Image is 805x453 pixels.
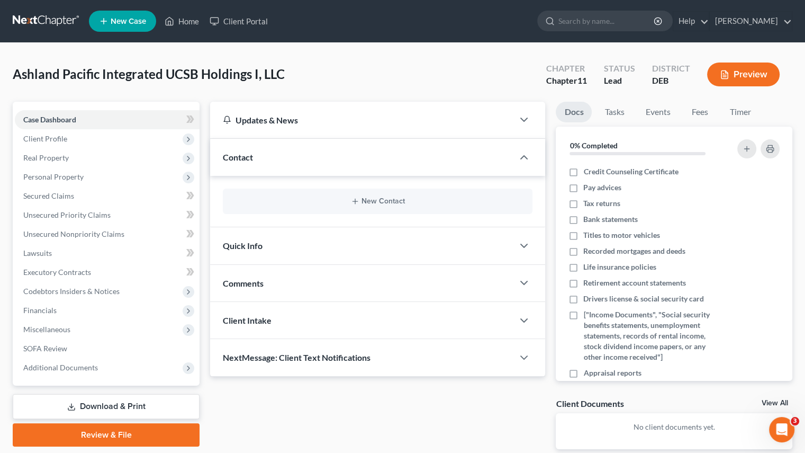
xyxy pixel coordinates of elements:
a: Unsecured Priority Claims [15,206,200,225]
span: SOFA Review [23,344,67,353]
span: Appraisal reports [583,368,641,378]
span: Pay advices [583,182,621,193]
span: Unsecured Priority Claims [23,210,111,219]
span: Miscellaneous [23,325,70,334]
span: Ashland Pacific Integrated UCSB Holdings I, LLC [13,66,285,82]
a: Review & File [13,423,200,447]
span: Executory Contracts [23,268,91,277]
a: Secured Claims [15,186,200,206]
a: Executory Contracts [15,263,200,282]
a: Lawsuits [15,244,200,263]
a: Events [637,102,679,122]
span: Bank statements [583,214,638,225]
div: Chapter [546,63,587,75]
a: Tasks [596,102,632,122]
span: 3 [791,417,799,425]
a: Case Dashboard [15,110,200,129]
p: No client documents yet. [564,422,784,432]
a: SOFA Review [15,339,200,358]
span: Titles to motor vehicles [583,230,660,241]
span: 11 [577,75,587,85]
span: Client Intake [223,315,272,325]
span: Secured Claims [23,191,74,200]
div: Lead [604,75,635,87]
iframe: Intercom live chat [769,417,794,442]
span: Contact [223,152,253,162]
span: Additional Documents [23,363,98,372]
span: Drivers license & social security card [583,294,704,304]
span: Case Dashboard [23,115,76,124]
span: Lawsuits [23,248,52,257]
span: ["Income Documents", "Social security benefits statements, unemployment statements, records of re... [583,309,724,362]
span: Life insurance policies [583,262,656,272]
a: Fees [683,102,717,122]
a: Timer [721,102,759,122]
button: New Contact [231,197,524,206]
a: Unsecured Nonpriority Claims [15,225,200,244]
div: DEB [652,75,690,87]
a: Docs [556,102,592,122]
input: Search by name... [558,11,655,31]
span: New Case [111,17,146,25]
span: Tax returns [583,198,620,209]
span: NextMessage: Client Text Notifications [223,352,370,362]
span: Financials [23,306,57,315]
a: [PERSON_NAME] [710,12,792,31]
span: Client Profile [23,134,67,143]
div: District [652,63,690,75]
a: Home [159,12,204,31]
span: Comments [223,278,264,288]
a: Download & Print [13,394,200,419]
span: Real Property [23,153,69,162]
div: Chapter [546,75,587,87]
span: Retirement account statements [583,278,686,288]
a: Client Portal [204,12,273,31]
span: Recorded mortgages and deeds [583,246,685,256]
span: Unsecured Nonpriority Claims [23,229,124,238]
button: Preview [707,63,780,86]
span: Codebtors Insiders & Notices [23,287,120,296]
strong: 0% Completed [569,141,617,150]
div: Status [604,63,635,75]
div: Updates & News [223,114,501,126]
span: Personal Property [23,172,84,181]
div: Client Documents [556,398,623,409]
a: Help [673,12,709,31]
a: View All [762,399,788,407]
span: Credit Counseling Certificate [583,166,678,177]
span: Quick Info [223,241,263,251]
